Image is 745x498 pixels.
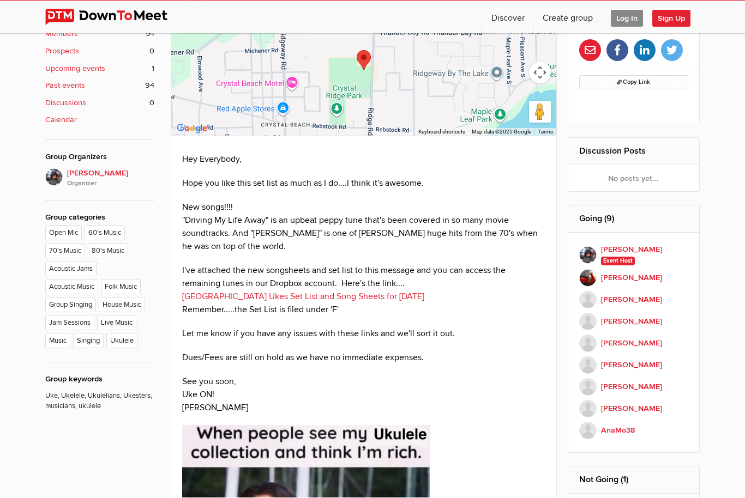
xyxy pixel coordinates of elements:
b: [PERSON_NAME] [601,272,662,284]
a: Terms (opens in new tab) [538,129,553,135]
img: Brenda M [579,270,597,287]
span: 94 [145,80,154,92]
span: Log In [611,10,643,27]
img: Elaine [45,169,63,186]
p: See you soon, Uke ON! [PERSON_NAME] [182,375,545,415]
b: [PERSON_NAME] [601,403,662,415]
img: AnaMo38 [579,422,597,440]
b: [PERSON_NAME] [601,360,662,372]
span: 1 [152,63,154,75]
img: Sandra Heydon [579,291,597,309]
img: DownToMeet [45,9,184,26]
b: Prospects [45,46,79,58]
b: [PERSON_NAME] [601,381,662,393]
a: Open this area in Google Maps (opens a new window) [174,122,210,136]
button: Map camera controls [529,62,551,84]
a: Discussion Posts [579,146,646,157]
a: Prospects 0 [45,46,154,58]
b: Past events [45,80,85,92]
a: [PERSON_NAME] [579,311,689,333]
img: GillianS [579,357,597,374]
h2: Going (9) [579,206,689,232]
img: Larry B [579,335,597,353]
span: Event Host [601,257,635,266]
a: [PERSON_NAME] [579,333,689,355]
button: Keyboard shortcuts [418,129,465,136]
p: Hey Everybody, [182,153,545,166]
b: Upcoming events [45,63,105,75]
p: Dues/Fees are still on hold as we have no immediate expenses. [182,351,545,365]
div: Group Organizers [45,151,154,163]
p: New songs!!!! "Driving My Life Away" is an upbeat peppy tune that's been covered in so many movie... [182,201,545,253]
button: Drag Pegman onto the map to open Street View [529,101,551,123]
a: [GEOGRAPHIC_DATA] Ukes Set List and Song Sheets for [DATE] [182,291,424,302]
b: [PERSON_NAME] [601,338,662,350]
a: [PERSON_NAME] [579,398,689,420]
span: 54 [146,28,154,40]
a: Members 54 [45,28,154,40]
p: Hope you like this set list as much as I do....I think it's awesome. [182,177,545,190]
a: Sign Up [652,1,699,34]
a: Past events 94 [45,80,154,92]
span: Map data ©2025 Google [472,129,531,135]
a: Create group [534,1,602,34]
i: Organizer [67,179,154,189]
div: Group categories [45,212,154,224]
span: 0 [149,46,154,58]
b: [PERSON_NAME] [601,244,662,256]
b: Discussions [45,98,86,110]
a: [PERSON_NAME] Event Host [579,244,689,268]
img: Marsha Hildebrand [579,379,597,396]
b: Calendar [45,114,77,126]
div: No posts yet... [568,166,700,192]
img: Marilyn Hardabura [579,313,597,331]
a: AnaMo38 [579,420,689,442]
p: Let me know if you have any issues with these links and we'll sort it out. [182,327,545,341]
a: Log In [602,1,652,34]
button: Copy Link [579,76,689,90]
span: [PERSON_NAME] [67,168,154,190]
a: [PERSON_NAME] [579,376,689,398]
b: [PERSON_NAME] [601,294,662,306]
a: Calendar [45,114,154,126]
img: Elaine [579,247,597,264]
p: Uke, Ukelele, Ukulelians, Ukesters, musicians, ukulele [45,386,154,412]
a: [PERSON_NAME]Organizer [45,169,154,190]
h2: Not Going (1) [579,467,689,493]
div: Group keywords [45,374,154,386]
p: I've attached the new songsheets and set list to this message and you can access the remaining tu... [182,264,545,317]
a: Upcoming events 1 [45,63,154,75]
b: AnaMo38 [601,425,635,437]
a: Discussions 0 [45,98,154,110]
span: Sign Up [652,10,690,27]
img: Pam McDonald [579,400,597,418]
a: [PERSON_NAME] [579,268,689,289]
a: [PERSON_NAME] [579,355,689,376]
b: [PERSON_NAME] [601,316,662,328]
span: 0 [149,98,154,110]
span: Copy Link [617,79,650,86]
b: Members [45,28,78,40]
a: Discover [483,1,533,34]
img: Google [174,122,210,136]
a: [PERSON_NAME] [579,289,689,311]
